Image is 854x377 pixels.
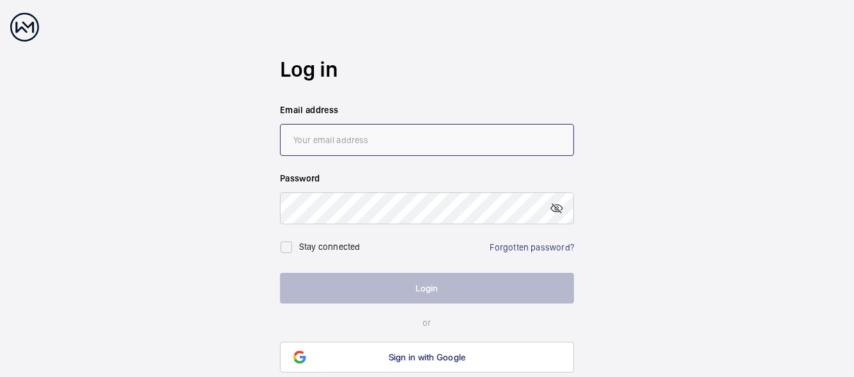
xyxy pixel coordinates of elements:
[389,352,466,362] span: Sign in with Google
[490,242,574,252] a: Forgotten password?
[280,54,574,84] h2: Log in
[280,104,574,116] label: Email address
[280,124,574,156] input: Your email address
[299,242,361,252] label: Stay connected
[280,316,574,329] p: or
[280,172,574,185] label: Password
[280,273,574,304] button: Login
